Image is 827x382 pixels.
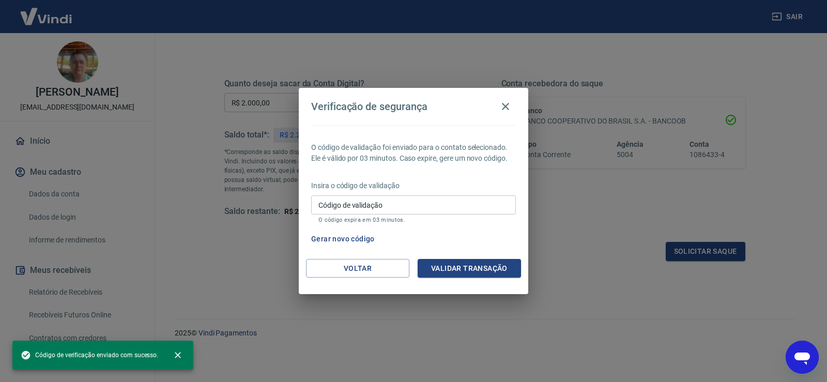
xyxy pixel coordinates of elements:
button: Voltar [306,259,409,278]
button: Validar transação [418,259,521,278]
p: Insira o código de validação [311,180,516,191]
p: O código de validação foi enviado para o contato selecionado. Ele é válido por 03 minutos. Caso e... [311,142,516,164]
button: Gerar novo código [307,230,379,249]
iframe: Botão para abrir a janela de mensagens [786,341,819,374]
span: Código de verificação enviado com sucesso. [21,350,158,360]
h4: Verificação de segurança [311,100,427,113]
p: O código expira em 03 minutos. [318,217,509,223]
button: close [166,344,189,366]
